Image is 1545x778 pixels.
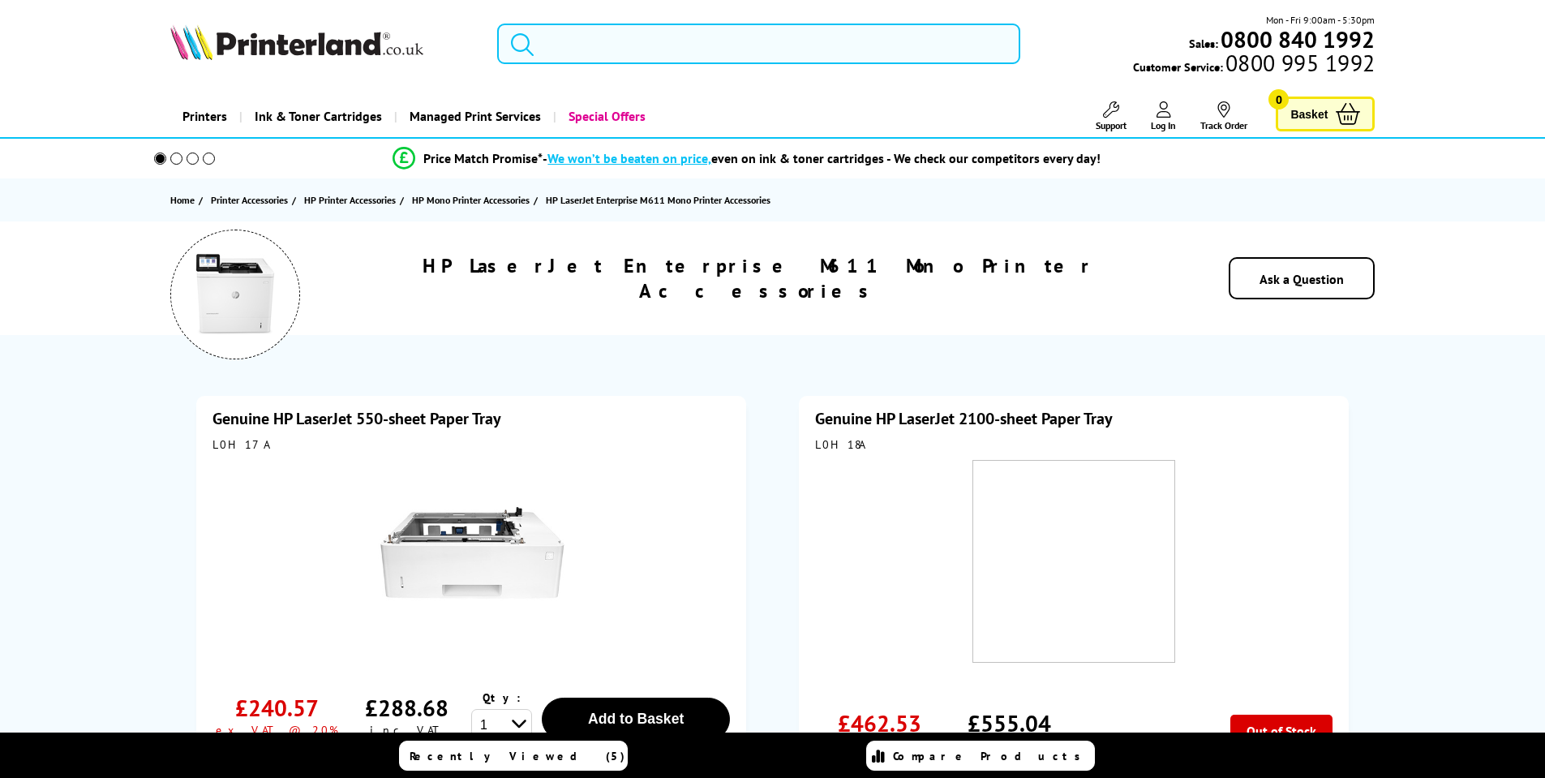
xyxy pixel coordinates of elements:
[1151,101,1176,131] a: Log In
[588,711,684,727] span: Add to Basket
[412,191,534,208] a: HP Mono Printer Accessories
[195,254,276,335] img: HP LaserJet Enterprise M611 Mono Printer Accessories
[211,191,288,208] span: Printer Accessories
[365,693,448,723] div: £288.68
[815,408,1113,429] a: Genuine HP LaserJet 2100-sheet Paper Tray
[1276,97,1375,131] a: Basket 0
[815,437,1333,452] div: L0H18A
[349,253,1169,303] h1: HP LaserJet Enterprise M611 Mono Printer Accessories
[1221,24,1375,54] b: 0800 840 1992
[304,191,400,208] a: HP Printer Accessories
[370,460,573,663] img: HP LaserJet 550-sheet Paper Tray
[394,96,553,137] a: Managed Print Services
[546,194,770,206] span: HP LaserJet Enterprise M611 Mono Printer Accessories
[543,150,1101,166] div: - even on ink & toner cartridges - We check our competitors every day!
[483,690,521,705] span: Qty:
[304,191,396,208] span: HP Printer Accessories
[410,749,625,763] span: Recently Viewed (5)
[1223,55,1375,71] span: 0800 995 1992
[239,96,394,137] a: Ink & Toner Cartridges
[1260,271,1344,287] a: Ask a Question
[866,741,1095,771] a: Compare Products
[553,96,658,137] a: Special Offers
[170,191,199,208] a: Home
[542,698,730,741] button: Add to Basket
[1096,101,1127,131] a: Support
[170,24,423,60] img: Printerland Logo
[235,693,319,723] div: £240.57
[1230,715,1333,747] div: Out of Stock
[370,723,444,737] div: inc VAT
[170,96,239,137] a: Printers
[1151,119,1176,131] span: Log In
[1268,89,1289,110] span: 0
[255,96,382,137] span: Ink & Toner Cartridges
[1096,119,1127,131] span: Support
[212,437,730,452] div: L0H17A
[1133,55,1375,75] span: Customer Service:
[132,144,1363,173] li: modal_Promise
[1290,103,1328,125] span: Basket
[838,708,921,738] div: £462.53
[1218,32,1375,47] a: 0800 840 1992
[399,741,628,771] a: Recently Viewed (5)
[547,150,711,166] span: We won’t be beaten on price,
[893,749,1089,763] span: Compare Products
[423,150,543,166] span: Price Match Promise*
[1189,36,1218,51] span: Sales:
[211,191,292,208] a: Printer Accessories
[216,723,338,737] div: ex VAT @ 20%
[972,460,1175,663] img: HP LaserJet 2100-sheet Paper Tray
[1266,12,1375,28] span: Mon - Fri 9:00am - 5:30pm
[412,191,530,208] span: HP Mono Printer Accessories
[968,708,1051,738] div: £555.04
[212,408,501,429] a: Genuine HP LaserJet 550-sheet Paper Tray
[170,24,478,63] a: Printerland Logo
[1200,101,1247,131] a: Track Order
